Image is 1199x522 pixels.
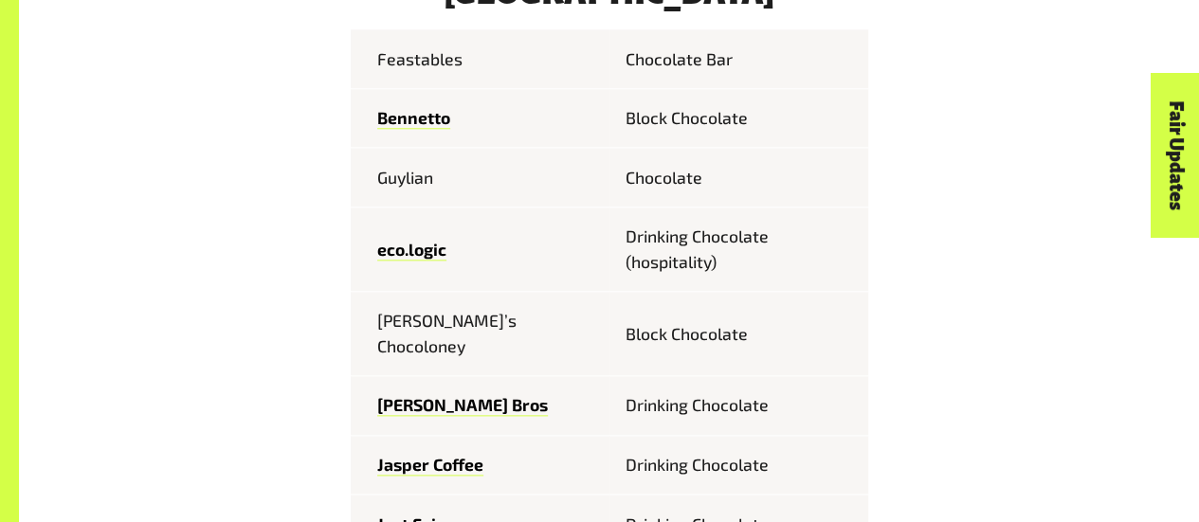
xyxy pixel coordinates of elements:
[351,29,609,88] td: Feastables
[351,148,609,207] td: Guylian
[351,291,609,375] td: [PERSON_NAME]’s Chocoloney
[609,29,868,88] td: Chocolate Bar
[609,435,868,495] td: Drinking Chocolate
[609,88,868,148] td: Block Chocolate
[609,291,868,375] td: Block Chocolate
[377,454,483,476] a: Jasper Coffee
[377,239,446,261] a: eco.logic
[609,148,868,207] td: Chocolate
[609,207,868,291] td: Drinking Chocolate (hospitality)
[377,394,548,416] a: [PERSON_NAME] Bros
[609,375,868,435] td: Drinking Chocolate
[377,107,450,129] a: Bennetto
